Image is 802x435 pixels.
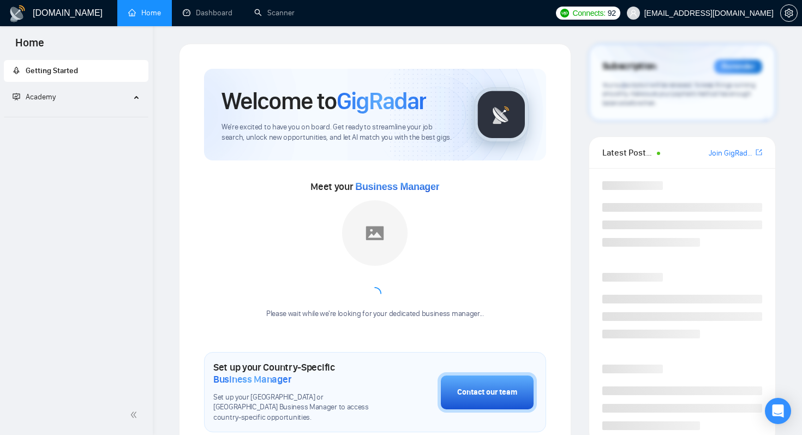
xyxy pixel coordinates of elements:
a: setting [780,9,798,17]
h1: Set up your Country-Specific [213,361,383,385]
span: Academy [13,92,56,102]
span: 92 [608,7,616,19]
span: Latest Posts from the GigRadar Community [602,146,654,159]
span: fund-projection-screen [13,93,20,100]
span: We're excited to have you on board. Get ready to streamline your job search, unlock new opportuni... [222,122,457,143]
span: Business Manager [355,181,439,192]
img: upwork-logo.png [560,9,569,17]
a: homeHome [128,8,161,17]
img: logo [9,5,26,22]
span: export [756,148,762,157]
span: Your subscription will be renewed. To keep things running smoothly, make sure your payment method... [602,81,756,107]
span: loading [366,284,384,303]
img: gigradar-logo.png [474,87,529,142]
span: Set up your [GEOGRAPHIC_DATA] or [GEOGRAPHIC_DATA] Business Manager to access country-specific op... [213,392,383,424]
span: Subscription [602,57,656,76]
span: double-left [130,409,141,420]
a: Join GigRadar Slack Community [709,147,753,159]
a: searchScanner [254,8,295,17]
button: Contact our team [438,372,537,413]
span: Meet your [310,181,439,193]
span: Academy [26,92,56,102]
div: Reminder [714,59,762,74]
li: Academy Homepage [4,112,148,120]
span: rocket [13,67,20,74]
div: Open Intercom Messenger [765,398,791,424]
span: GigRadar [337,86,426,116]
span: Connects: [572,7,605,19]
img: placeholder.png [342,200,408,266]
span: Home [7,35,53,58]
li: Getting Started [4,60,148,82]
span: Getting Started [26,66,78,75]
span: user [630,9,637,17]
div: Please wait while we're looking for your dedicated business manager... [260,309,490,319]
div: Contact our team [457,386,517,398]
a: export [756,147,762,158]
button: setting [780,4,798,22]
a: dashboardDashboard [183,8,232,17]
span: setting [781,9,797,17]
h1: Welcome to [222,86,426,116]
span: Business Manager [213,373,291,385]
